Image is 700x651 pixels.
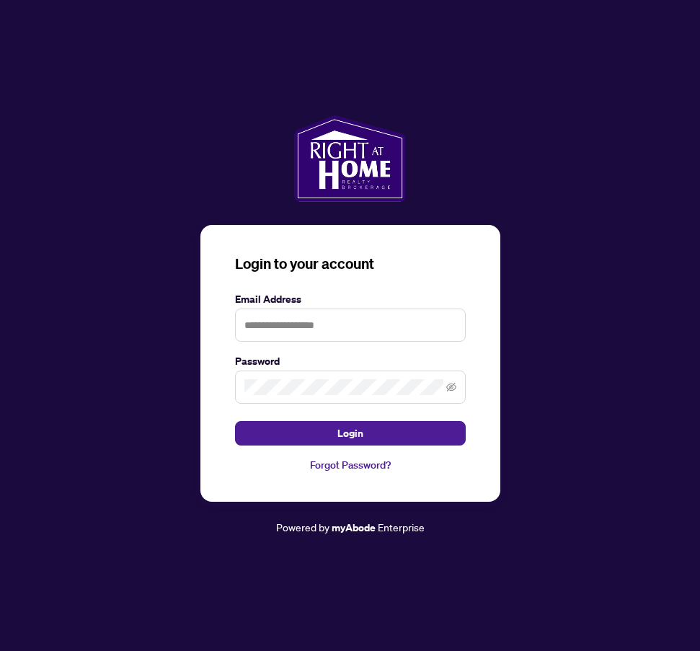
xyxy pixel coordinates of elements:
span: eye-invisible [446,382,456,392]
a: myAbode [332,520,376,536]
span: Powered by [276,521,329,533]
span: Enterprise [378,521,425,533]
span: Login [337,422,363,445]
h3: Login to your account [235,254,466,274]
label: Email Address [235,291,466,307]
a: Forgot Password? [235,457,466,473]
img: ma-logo [294,115,406,202]
button: Login [235,421,466,446]
label: Password [235,353,466,369]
